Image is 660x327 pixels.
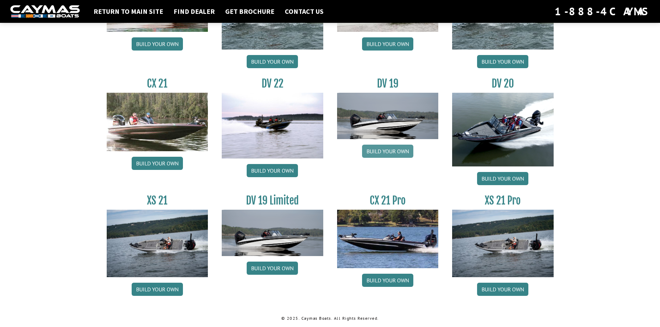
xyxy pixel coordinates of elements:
img: CX-21Pro_thumbnail.jpg [337,210,439,268]
p: © 2025. Caymas Boats. All Rights Reserved. [107,315,554,321]
a: Build your own [477,55,528,68]
h3: XS 21 [107,194,208,207]
a: Build your own [132,37,183,51]
a: Get Brochure [222,7,278,16]
a: Build your own [247,262,298,275]
img: CX21_thumb.jpg [107,93,208,151]
img: white-logo-c9c8dbefe5ff5ceceb0f0178aa75bf4bb51f6bca0971e226c86eb53dfe498488.png [10,5,80,18]
img: dv-19-ban_from_website_for_caymas_connect.png [222,210,323,256]
a: Build your own [477,283,528,296]
img: XS_21_thumbnail.jpg [107,210,208,277]
h3: DV 19 Limited [222,194,323,207]
a: Build your own [477,172,528,185]
img: dv-19-ban_from_website_for_caymas_connect.png [337,93,439,139]
a: Build your own [247,164,298,177]
h3: DV 22 [222,77,323,90]
img: DV22_original_motor_cropped_for_caymas_connect.jpg [222,93,323,158]
a: Build your own [362,274,413,287]
h3: DV 19 [337,77,439,90]
a: Build your own [362,145,413,158]
a: Build your own [247,55,298,68]
a: Contact Us [281,7,327,16]
a: Return to main site [90,7,167,16]
h3: CX 21 Pro [337,194,439,207]
h3: XS 21 Pro [452,194,554,207]
img: DV_20_from_website_for_caymas_connect.png [452,93,554,166]
a: Build your own [132,157,183,170]
a: Build your own [132,283,183,296]
h3: DV 20 [452,77,554,90]
div: 1-888-4CAYMAS [555,4,650,19]
a: Build your own [362,37,413,51]
img: XS_21_thumbnail.jpg [452,210,554,277]
h3: CX 21 [107,77,208,90]
a: Find Dealer [170,7,218,16]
